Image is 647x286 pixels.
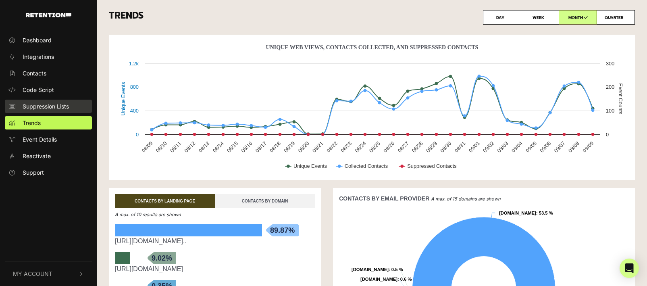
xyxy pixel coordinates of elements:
text: 0 [606,132,609,138]
text: 08/25 [368,140,381,154]
a: Suppression Lists [5,100,92,113]
text: 08/23 [339,140,353,154]
text: 400 [130,108,139,114]
div: Open Intercom Messenger [620,259,639,278]
text: 09/02 [482,140,495,154]
text: Collected Contacts [345,163,388,169]
text: 08/14 [212,140,225,154]
text: Unique Events [120,82,126,115]
text: 200 [606,84,614,90]
text: 100 [606,108,614,114]
text: 09/09 [581,140,595,154]
text: 08/09 [140,140,154,154]
text: 1.2k [129,61,139,67]
tspan: [DOMAIN_NAME] [360,277,397,282]
text: 09/08 [567,140,580,154]
text: 08/29 [425,140,438,154]
label: MONTH [559,10,597,25]
span: 89.87% [266,224,299,236]
text: : 0.5 % [352,267,403,272]
h3: TRENDS [109,10,635,25]
text: Unique Web Views, Contacts Collected, And Suppressed Contacts [266,44,478,50]
text: 08/13 [197,140,210,154]
text: 08/22 [325,140,339,154]
span: Code Script [23,86,54,94]
text: 08/28 [411,140,424,154]
div: https://irsprob.clickfunnels.com/2025-oic-optin-415025721753357164602 [115,236,315,246]
a: Contacts [5,67,92,80]
text: 08/15 [226,140,239,154]
span: My Account [13,269,52,278]
span: Reactivate [23,152,51,160]
label: DAY [483,10,521,25]
a: CONTACTS BY DOMAIN [215,194,315,208]
a: CONTACTS BY LANDING PAGE [115,194,215,208]
a: Reactivate [5,149,92,163]
text: 08/16 [240,140,253,154]
text: 08/30 [439,140,452,154]
img: Retention.com [26,13,71,17]
a: Code Script [5,83,92,96]
a: Integrations [5,50,92,63]
span: Suppression Lists [23,102,69,111]
button: My Account [5,261,92,286]
text: : 0.6 % [360,277,412,282]
a: [URL][DOMAIN_NAME] [115,265,183,272]
text: 08/17 [254,140,268,154]
text: 08/24 [354,140,367,154]
text: 08/19 [283,140,296,154]
em: A max. of 15 domains are shown [431,196,501,202]
text: 08/26 [382,140,395,154]
span: Contacts [23,69,46,77]
span: Event Details [23,135,57,144]
a: [URL][DOMAIN_NAME].. [115,238,187,244]
text: 300 [606,61,614,67]
text: : 53.5 % [499,211,553,215]
text: 08/31 [454,140,467,154]
text: 08/11 [169,140,182,154]
text: 09/03 [496,140,509,154]
a: Trends [5,116,92,129]
span: 9.02% [148,252,176,264]
text: 09/01 [468,140,481,154]
span: Dashboard [23,36,52,44]
span: Integrations [23,52,54,61]
svg: Unique Web Views, Contacts Collected, And Suppressed Contacts [115,41,629,178]
label: WEEK [521,10,559,25]
div: https://irsprob.clickfunnels.com/thank-you1753357164796 [115,264,315,274]
a: Event Details [5,133,92,146]
text: 08/18 [268,140,282,154]
a: Support [5,166,92,179]
span: Trends [23,119,41,127]
text: 08/21 [311,140,325,154]
label: QUARTER [597,10,635,25]
text: Suppressed Contacts [407,163,456,169]
em: A max. of 10 results are shown [115,212,181,217]
strong: CONTACTS BY EMAIL PROVIDER [339,195,429,202]
text: 800 [130,84,139,90]
text: 09/06 [539,140,552,154]
tspan: [DOMAIN_NAME] [499,211,536,215]
text: 0 [136,132,139,138]
text: 08/27 [396,140,410,154]
text: Unique Events [293,163,327,169]
text: 09/07 [553,140,566,154]
text: 08/20 [297,140,310,154]
text: 09/04 [510,140,524,154]
text: 08/10 [155,140,168,154]
text: 09/05 [524,140,538,154]
text: 08/12 [183,140,196,154]
tspan: [DOMAIN_NAME] [352,267,389,272]
span: Support [23,168,44,177]
a: Dashboard [5,33,92,47]
text: Event Counts [618,84,624,115]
